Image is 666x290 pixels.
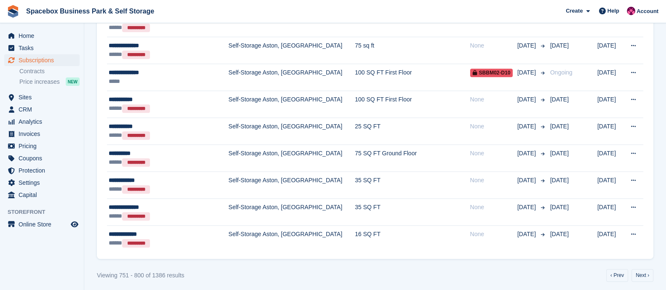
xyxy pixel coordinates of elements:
td: [DATE] [597,226,624,253]
span: Settings [19,177,69,189]
span: Ongoing [550,69,572,76]
a: menu [4,104,80,115]
a: Previous [606,269,628,282]
span: Coupons [19,152,69,164]
a: Preview store [70,219,80,229]
span: Home [19,30,69,42]
td: [DATE] [597,199,624,226]
a: menu [4,152,80,164]
a: menu [4,91,80,103]
span: [DATE] [517,41,538,50]
div: None [470,95,517,104]
td: [DATE] [597,145,624,172]
a: menu [4,42,80,54]
td: 20 SQ FT [355,10,470,37]
a: menu [4,165,80,176]
span: Tasks [19,42,69,54]
td: [DATE] [597,118,624,145]
a: Price increases NEW [19,77,80,86]
td: [DATE] [597,37,624,64]
a: Spacebox Business Park & Self Storage [23,4,158,18]
span: Analytics [19,116,69,128]
td: [DATE] [597,10,624,37]
span: [DATE] [550,177,569,184]
td: Self-Storage Aston, [GEOGRAPHIC_DATA] [228,64,355,91]
span: Price increases [19,78,60,86]
a: menu [4,177,80,189]
td: Self-Storage Aston, [GEOGRAPHIC_DATA] [228,37,355,64]
td: [DATE] [597,64,624,91]
div: None [470,203,517,212]
span: Create [566,7,583,15]
span: [DATE] [517,149,538,158]
span: SBBM02-D10 [470,69,513,77]
td: Self-Storage Aston, [GEOGRAPHIC_DATA] [228,90,355,117]
a: Contracts [19,67,80,75]
a: menu [4,54,80,66]
img: Avishka Chauhan [627,7,635,15]
div: None [470,176,517,185]
span: [DATE] [550,150,569,157]
td: Self-Storage Aston, [GEOGRAPHIC_DATA] [228,226,355,253]
td: 100 SQ FT First Floor [355,90,470,117]
span: Online Store [19,218,69,230]
span: [DATE] [517,176,538,185]
a: Next [631,269,653,282]
td: Self-Storage Aston, [GEOGRAPHIC_DATA] [228,199,355,226]
td: 100 SQ FT First Floor [355,64,470,91]
span: [DATE] [517,230,538,239]
div: None [470,122,517,131]
td: 16 SQ FT [355,226,470,253]
span: [DATE] [550,123,569,130]
span: CRM [19,104,69,115]
span: [DATE] [550,204,569,210]
a: menu [4,189,80,201]
span: Subscriptions [19,54,69,66]
span: Help [607,7,619,15]
a: menu [4,128,80,140]
a: menu [4,116,80,128]
span: [DATE] [550,42,569,49]
span: [DATE] [550,231,569,237]
span: [DATE] [517,203,538,212]
a: menu [4,140,80,152]
span: [DATE] [517,68,538,77]
div: None [470,230,517,239]
td: Self-Storage Aston, [GEOGRAPHIC_DATA] [228,145,355,172]
span: [DATE] [517,122,538,131]
nav: Pages [604,269,655,282]
td: 75 SQ FT Ground Floor [355,145,470,172]
div: Viewing 751 - 800 of 1386 results [97,271,185,280]
img: stora-icon-8386f47178a22dfd0bd8f6a31ec36ba5ce8667c1dd55bd0f319d3a0aa187defe.svg [7,5,19,18]
span: Invoices [19,128,69,140]
span: Capital [19,189,69,201]
span: [DATE] [517,95,538,104]
a: menu [4,30,80,42]
span: Account [637,7,658,16]
span: Storefront [8,208,84,216]
td: 25 SQ FT [355,118,470,145]
div: None [470,41,517,50]
td: [DATE] [597,172,624,199]
td: 75 sq ft [355,37,470,64]
span: Pricing [19,140,69,152]
span: [DATE] [550,96,569,103]
td: [DATE] [597,90,624,117]
a: menu [4,218,80,230]
span: Sites [19,91,69,103]
div: None [470,149,517,158]
td: Self-Storage Aston, [GEOGRAPHIC_DATA] [228,172,355,199]
td: Self-Storage Aston, [GEOGRAPHIC_DATA] [228,10,355,37]
td: 35 SQ FT [355,172,470,199]
td: Self-Storage Aston, [GEOGRAPHIC_DATA] [228,118,355,145]
div: NEW [66,77,80,86]
span: Protection [19,165,69,176]
td: 35 SQ FT [355,199,470,226]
